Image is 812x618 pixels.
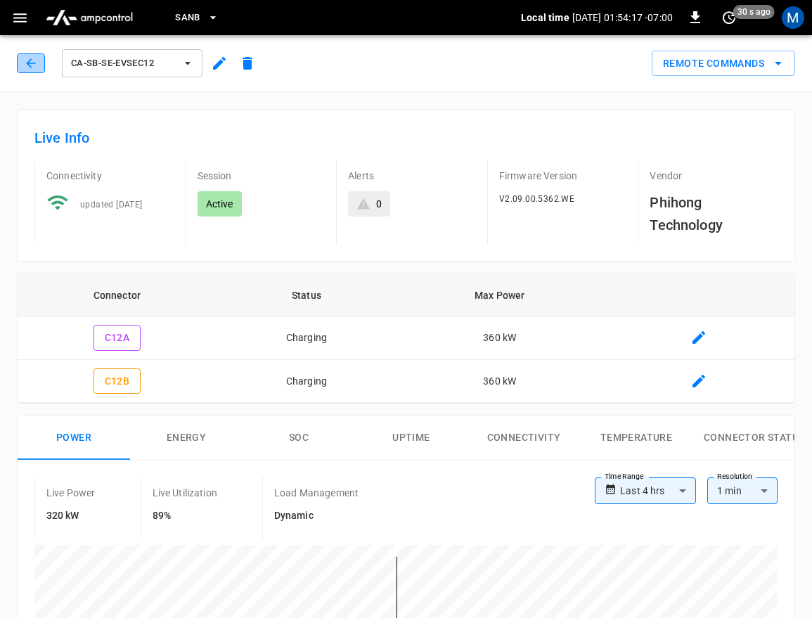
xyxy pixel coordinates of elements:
button: Connectivity [468,416,580,461]
h6: Live Info [34,127,778,149]
button: Uptime [355,416,468,461]
label: Resolution [717,471,752,482]
div: 0 [376,197,382,211]
button: Remote Commands [652,51,795,77]
th: Connector [18,274,217,316]
span: ca-sb-se-evseC12 [71,56,175,72]
p: Local time [521,11,569,25]
label: Time Range [605,471,644,482]
td: 360 kW [397,316,602,360]
p: [DATE] 01:54:17 -07:00 [572,11,673,25]
button: Power [18,416,130,461]
button: set refresh interval [718,6,740,29]
p: Firmware Version [499,169,627,183]
span: V2.09.00.5362.WE [499,194,574,204]
h6: Dynamic [274,508,359,524]
p: Vendor [650,169,778,183]
th: Max Power [397,274,602,316]
div: 1 min [707,477,778,504]
span: 30 s ago [733,5,775,19]
p: Live Utilization [153,486,217,500]
th: Status [217,274,397,316]
p: Alerts [348,169,476,183]
h6: Phihong Technology [650,191,778,236]
p: Load Management [274,486,359,500]
img: ampcontrol.io logo [40,4,138,31]
span: updated [DATE] [80,200,143,210]
p: Live Power [46,486,96,500]
div: remote commands options [652,51,795,77]
button: Energy [130,416,243,461]
p: Session [198,169,326,183]
table: connector table [18,274,794,403]
span: SanB [175,10,200,26]
td: 360 kW [397,360,602,404]
button: ca-sb-se-evseC12 [62,49,202,77]
button: Temperature [580,416,692,461]
h6: 89% [153,508,217,524]
button: SanB [169,4,224,32]
td: Charging [217,316,397,360]
button: C12B [94,368,141,394]
button: SOC [243,416,355,461]
div: Last 4 hrs [620,477,696,504]
td: Charging [217,360,397,404]
div: profile-icon [782,6,804,29]
h6: 320 kW [46,508,96,524]
p: Connectivity [46,169,174,183]
button: C12A [94,325,141,351]
p: Active [206,197,233,211]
